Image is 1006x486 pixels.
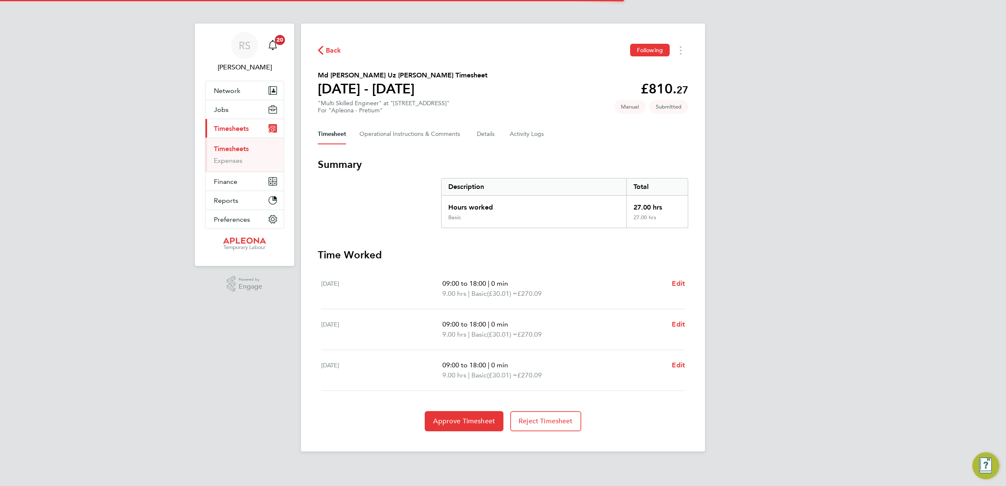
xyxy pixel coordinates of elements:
div: For "Apleona - Pretium" [318,107,450,114]
span: 9.00 hrs [442,289,466,297]
button: Jobs [205,100,284,119]
div: [DATE] [321,360,442,380]
a: 20 [264,32,281,59]
span: Robin Stockman [205,62,284,72]
h3: Summary [318,158,688,171]
button: Back [318,45,341,56]
span: This timesheet is Submitted. [649,100,688,114]
span: 0 min [491,361,508,369]
span: Basic [471,370,487,380]
app-decimal: £810. [641,81,688,97]
span: (£30.01) = [487,371,517,379]
span: | [468,330,470,338]
button: Activity Logs [510,124,545,144]
span: Edit [672,279,685,287]
button: Timesheet [318,124,346,144]
div: [DATE] [321,319,442,340]
button: Timesheets Menu [673,44,688,57]
div: 27.00 hrs [626,214,688,228]
span: £270.09 [517,330,542,338]
a: Edit [672,319,685,329]
span: £270.09 [517,289,542,297]
button: Engage Resource Center [972,452,999,479]
div: 27.00 hrs [626,196,688,214]
span: Reports [214,197,238,204]
a: Powered byEngage [227,276,263,292]
span: Basic [471,329,487,340]
h1: [DATE] - [DATE] [318,80,487,97]
span: Basic [471,289,487,299]
a: Expenses [214,157,242,165]
span: 20 [275,35,285,45]
img: apleona-logo-retina.png [223,237,266,251]
span: This timesheet was manually created. [614,100,646,114]
span: | [488,361,490,369]
span: Network [214,87,240,95]
div: "Multi Skilled Engineer" at "[STREET_ADDRESS]" [318,100,450,114]
span: | [468,289,470,297]
span: 09:00 to 18:00 [442,320,486,328]
span: RS [239,40,250,51]
span: Timesheets [214,125,249,133]
span: Preferences [214,215,250,223]
button: Preferences [205,210,284,228]
span: 0 min [491,320,508,328]
h2: Md [PERSON_NAME] Uz [PERSON_NAME] Timesheet [318,70,487,80]
button: Approve Timesheet [425,411,503,431]
div: Description [442,178,626,195]
a: RS[PERSON_NAME] [205,32,284,72]
span: | [488,320,490,328]
span: 0 min [491,279,508,287]
button: Details [477,124,496,144]
span: 09:00 to 18:00 [442,279,486,287]
button: Timesheets [205,119,284,138]
div: Timesheets [205,138,284,172]
span: 27 [676,84,688,96]
span: (£30.01) = [487,330,517,338]
span: Following [637,46,663,54]
span: | [468,371,470,379]
span: Finance [214,178,237,186]
div: Summary [441,178,688,228]
span: Reject Timesheet [519,417,573,425]
span: 9.00 hrs [442,371,466,379]
span: Powered by [239,276,262,283]
span: Engage [239,283,262,290]
span: £270.09 [517,371,542,379]
span: Edit [672,320,685,328]
button: Reports [205,191,284,210]
button: Finance [205,172,284,191]
section: Timesheet [318,158,688,431]
span: 9.00 hrs [442,330,466,338]
div: Basic [448,214,461,221]
div: Total [626,178,688,195]
button: Reject Timesheet [510,411,581,431]
button: Operational Instructions & Comments [359,124,463,144]
span: Approve Timesheet [433,417,495,425]
button: Following [630,44,670,56]
a: Timesheets [214,145,249,153]
a: Go to home page [205,237,284,251]
a: Edit [672,360,685,370]
span: Jobs [214,106,229,114]
span: (£30.01) = [487,289,517,297]
a: Edit [672,279,685,289]
span: | [488,279,490,287]
div: [DATE] [321,279,442,299]
h3: Time Worked [318,248,688,262]
span: Edit [672,361,685,369]
span: Back [326,45,341,56]
button: Network [205,81,284,100]
span: 09:00 to 18:00 [442,361,486,369]
nav: Main navigation [195,24,294,266]
div: Hours worked [442,196,626,214]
